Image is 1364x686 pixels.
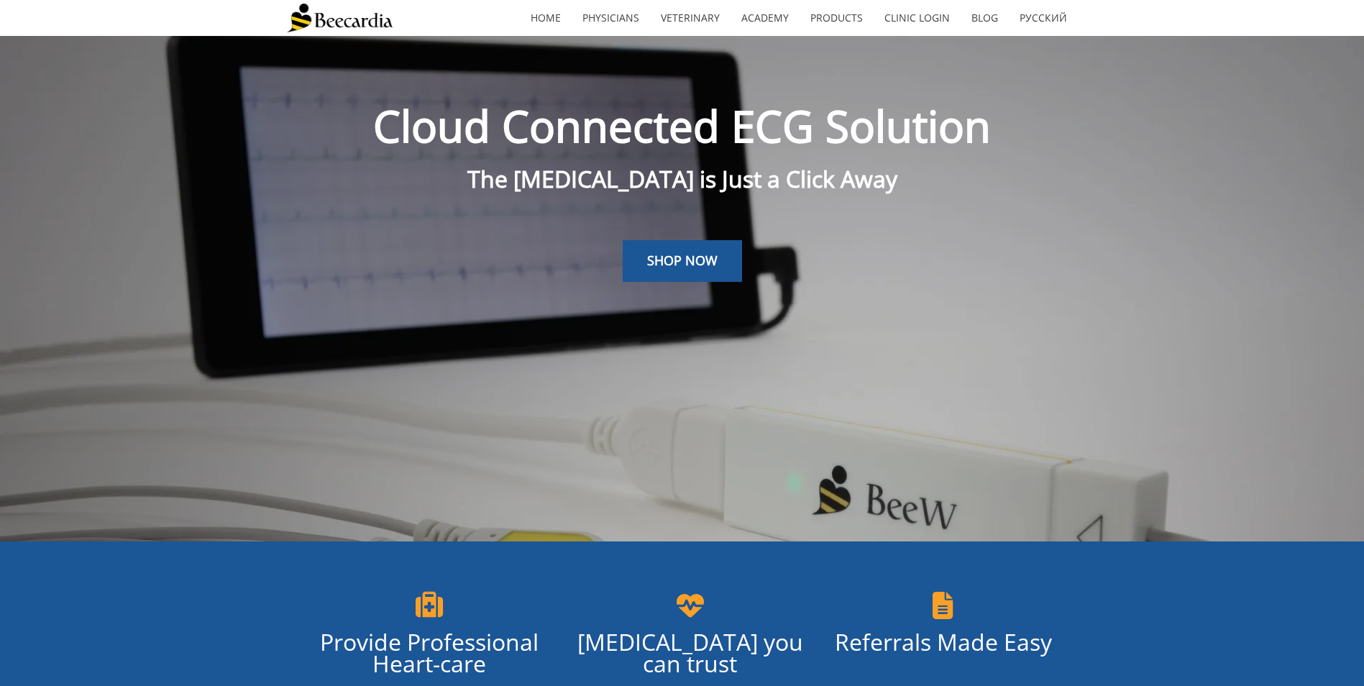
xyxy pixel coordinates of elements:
a: Academy [731,1,800,35]
a: Physicians [572,1,650,35]
img: Beecardia [287,4,393,32]
span: The [MEDICAL_DATA] is Just a Click Away [467,163,897,194]
a: SHOP NOW [623,240,742,282]
a: home [520,1,572,35]
span: [MEDICAL_DATA] you can trust [577,626,803,679]
span: SHOP NOW [647,252,718,269]
a: Veterinary [650,1,731,35]
a: Clinic Login [874,1,961,35]
span: Provide Professional Heart-care [320,626,539,679]
a: Русский [1009,1,1078,35]
span: Cloud Connected ECG Solution [373,96,991,155]
a: Products [800,1,874,35]
a: Blog [961,1,1009,35]
span: Referrals Made Easy [835,626,1052,657]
